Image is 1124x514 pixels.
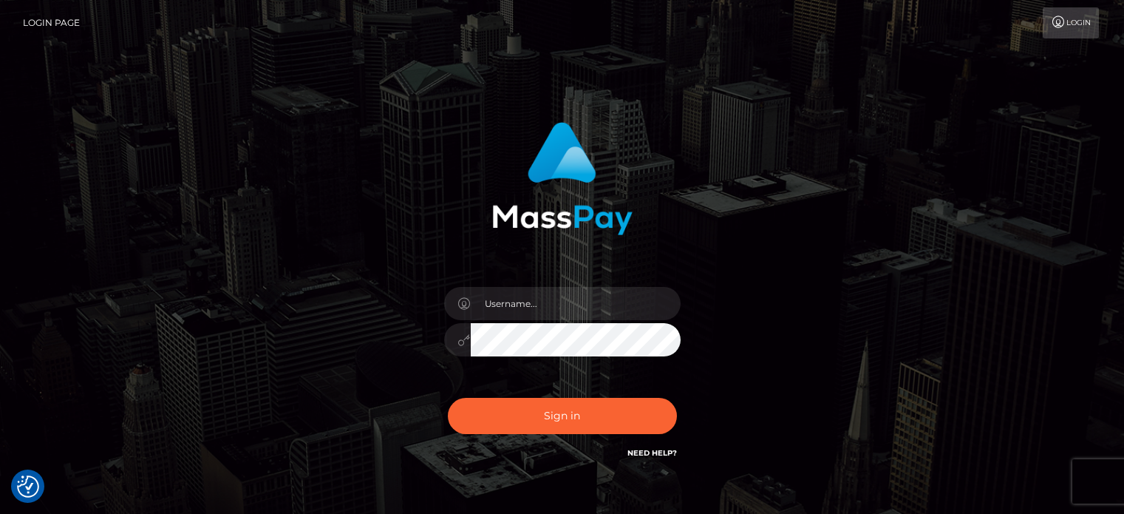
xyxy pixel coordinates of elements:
button: Consent Preferences [17,476,39,498]
a: Login [1043,7,1099,38]
img: Revisit consent button [17,476,39,498]
a: Need Help? [627,448,677,458]
input: Username... [471,287,681,320]
button: Sign in [448,398,677,434]
img: MassPay Login [492,122,633,235]
a: Login Page [23,7,80,38]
